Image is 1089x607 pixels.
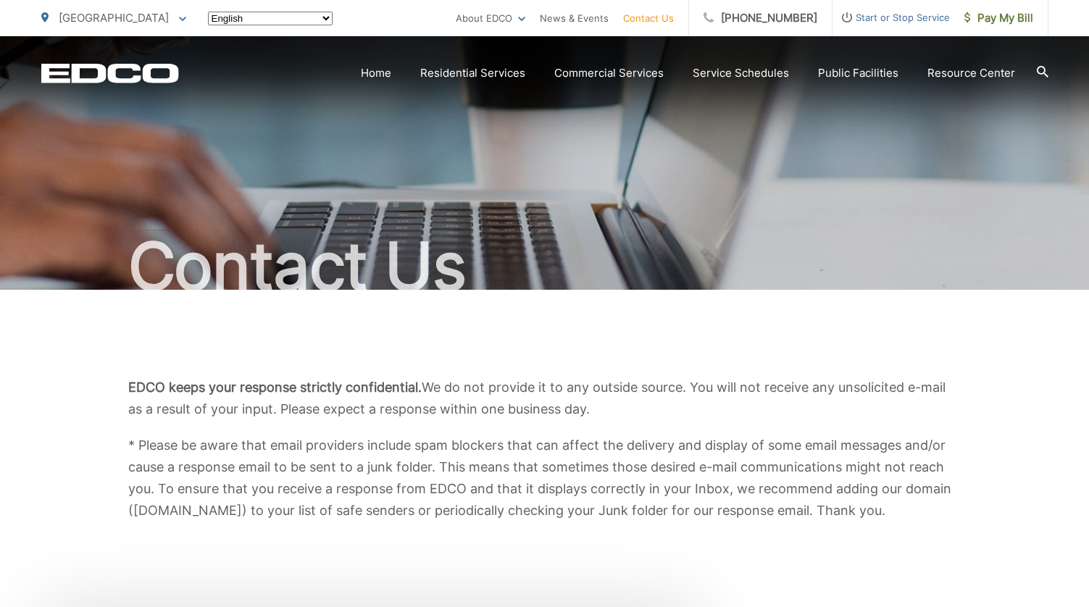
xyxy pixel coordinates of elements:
[41,230,1048,303] h1: Contact Us
[693,64,789,82] a: Service Schedules
[456,9,525,27] a: About EDCO
[420,64,525,82] a: Residential Services
[208,12,333,25] select: Select a language
[540,9,609,27] a: News & Events
[818,64,898,82] a: Public Facilities
[128,380,422,395] b: EDCO keeps your response strictly confidential.
[59,11,169,25] span: [GEOGRAPHIC_DATA]
[361,64,391,82] a: Home
[128,435,961,522] p: * Please be aware that email providers include spam blockers that can affect the delivery and dis...
[554,64,664,82] a: Commercial Services
[964,9,1033,27] span: Pay My Bill
[623,9,674,27] a: Contact Us
[128,377,961,420] p: We do not provide it to any outside source. You will not receive any unsolicited e-mail as a resu...
[927,64,1015,82] a: Resource Center
[41,63,179,83] a: EDCD logo. Return to the homepage.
